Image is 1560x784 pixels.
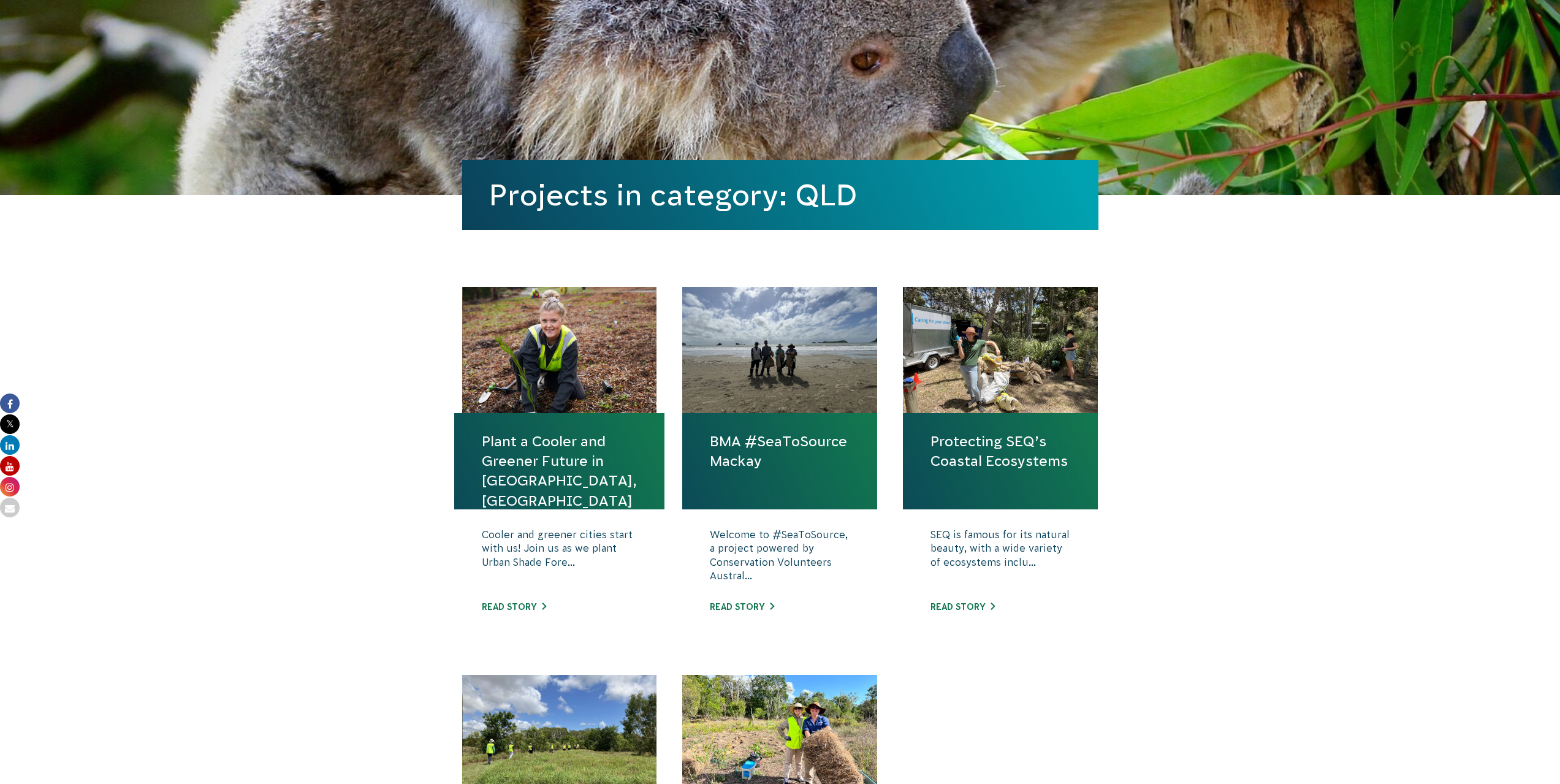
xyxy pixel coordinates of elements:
a: Read story [482,602,546,612]
a: Read story [930,602,995,612]
p: Welcome to #SeaToSource, a project powered by Conservation Volunteers Austral... [710,528,850,589]
a: Protecting SEQ’s Coastal Ecosystems [930,432,1070,471]
p: Cooler and greener cities start with us! Join us as we plant Urban Shade Fore... [482,528,637,589]
p: SEQ is famous for its natural beauty, with a wide variety of ecosystems inclu... [930,528,1070,589]
h1: Projects in category: QLD [489,178,1071,211]
a: Plant a Cooler and Greener Future in [GEOGRAPHIC_DATA], [GEOGRAPHIC_DATA] [482,432,637,511]
a: Read story [710,602,774,612]
a: BMA #SeaToSource Mackay [710,432,850,471]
